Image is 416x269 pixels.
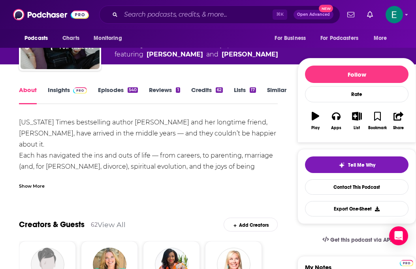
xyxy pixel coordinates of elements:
div: List [354,126,360,130]
a: Charts [57,31,84,46]
span: New [319,5,333,12]
button: Follow [305,66,408,83]
div: Bookmark [368,126,387,130]
span: Charts [62,33,79,44]
span: More [374,33,387,44]
button: Open AdvancedNew [294,10,333,19]
span: Tell Me Why [348,162,375,168]
a: Relationships [183,41,227,49]
a: Episodes540 [98,86,138,104]
img: tell me why sparkle [339,162,345,168]
a: Show notifications dropdown [364,8,376,21]
span: Podcasts [24,33,48,44]
span: featuring [115,50,278,59]
button: open menu [368,31,397,46]
div: 1 [176,87,180,93]
input: Search podcasts, credits, & more... [121,8,273,21]
button: tell me why sparkleTell Me Why [305,156,408,173]
button: Share [388,107,408,135]
a: Lists17 [234,86,256,104]
a: Similar [267,86,286,104]
div: 62 [216,87,223,93]
a: View All [98,220,126,229]
span: and [170,41,183,49]
button: Play [305,107,326,135]
div: 62 [91,221,98,228]
a: Credits62 [191,86,223,104]
div: Share [393,126,404,130]
button: Apps [326,107,346,135]
img: Podchaser - Follow, Share and Rate Podcasts [13,7,89,22]
button: List [346,107,367,135]
a: Creators & Guests [19,220,85,229]
div: Apps [331,126,341,130]
button: open menu [269,31,316,46]
div: Play [311,126,320,130]
a: Pro website [400,259,414,266]
a: Show notifications dropdown [344,8,358,21]
a: InsightsPodchaser Pro [48,86,87,104]
button: Bookmark [367,107,388,135]
span: For Business [275,33,306,44]
div: Open Intercom Messenger [389,226,408,245]
img: Podchaser Pro [73,87,87,94]
div: 540 [128,87,138,93]
span: , [144,41,145,49]
a: Amy Hardin [222,50,278,59]
span: and [206,50,218,59]
img: User Profile [386,6,403,23]
button: Export One-Sheet [305,201,408,216]
a: About [19,86,37,104]
a: Get this podcast via API [316,230,398,250]
button: open menu [19,31,58,46]
button: open menu [315,31,370,46]
span: Logged in as ellien [386,6,403,23]
span: Monitoring [94,33,122,44]
a: Reviews1 [149,86,180,104]
div: Rate [305,86,408,102]
div: Add Creators [224,218,278,231]
div: 17 [250,87,256,93]
button: open menu [88,31,132,46]
a: Society [120,41,144,49]
img: Podchaser Pro [400,260,414,266]
span: Open Advanced [297,13,330,17]
a: Contact This Podcast [305,179,408,195]
a: Culture [145,41,170,49]
span: Get this podcast via API [330,237,392,243]
div: A podcast [115,40,278,59]
button: Show profile menu [386,6,403,23]
span: For Podcasters [320,33,358,44]
a: Jen Hatmaker [147,50,203,59]
span: ⌘ K [273,9,287,20]
div: Search podcasts, credits, & more... [99,6,340,24]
